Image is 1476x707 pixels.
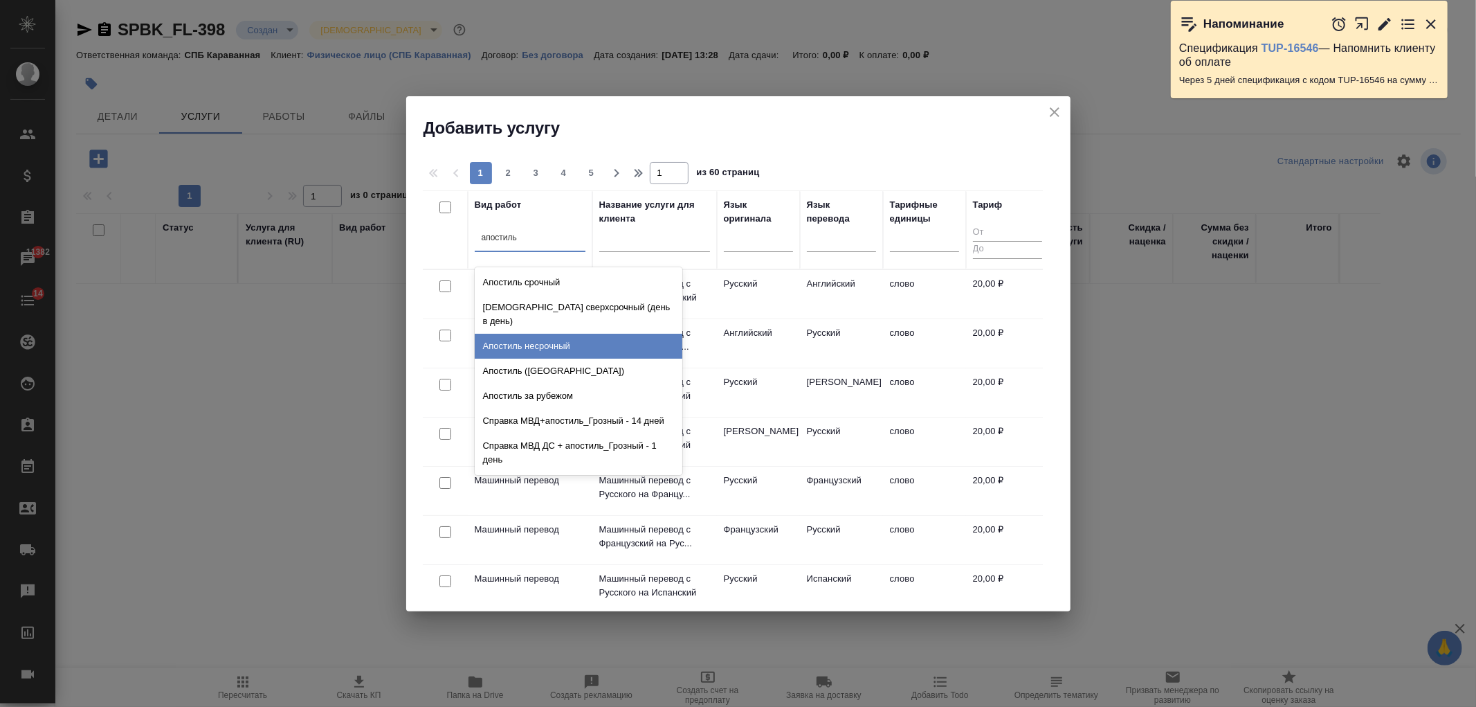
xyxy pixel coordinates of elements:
td: 20,00 ₽ [966,565,1049,614]
td: Русский [800,319,883,368]
button: Перейти в todo [1400,16,1416,33]
span: 5 [581,166,603,180]
button: close [1044,102,1065,123]
td: слово [883,467,966,515]
div: Язык перевода [807,198,876,226]
div: Апостиль срочный [475,270,682,295]
td: 20,00 ₽ [966,368,1049,417]
td: [PERSON_NAME] [717,418,800,466]
td: 20,00 ₽ [966,467,1049,515]
span: 4 [553,166,575,180]
p: Машинный перевод [475,572,585,586]
td: слово [883,516,966,564]
p: Машинный перевод [475,474,585,487]
p: Напоминание [1203,17,1284,31]
div: Тарифные единицы [890,198,959,226]
span: 3 [525,166,547,180]
span: из 60 страниц [697,164,760,184]
td: Английский [800,270,883,319]
button: 3 [525,162,547,184]
div: Апостиль несрочный [475,334,682,359]
td: Русский [717,467,800,515]
button: 5 [581,162,603,184]
td: Русский [717,565,800,614]
td: Английский [717,319,800,368]
div: Тариф [973,198,1003,212]
div: [DEMOGRAPHIC_DATA] сверхсрочный (день в день) [475,295,682,334]
button: 4 [553,162,575,184]
td: слово [883,565,966,614]
button: 2 [498,162,520,184]
div: Название услуги для клиента [599,198,710,226]
h2: Добавить услугу [423,117,1070,139]
td: слово [883,418,966,466]
td: [PERSON_NAME] [800,368,883,417]
p: Машинный перевод с Русского на Францу... [599,474,710,501]
td: слово [883,270,966,319]
div: Вид работ [475,198,522,212]
div: Язык оригинала [724,198,793,226]
td: 20,00 ₽ [966,516,1049,564]
td: Русский [717,270,800,319]
td: Русский [800,516,883,564]
button: Закрыть [1423,16,1439,33]
div: Справка МВД+апостиль_Грозный - 7 дней [475,472,682,497]
button: Открыть в новой вкладке [1354,9,1370,39]
p: Машинный перевод [475,523,585,537]
p: Машинный перевод с Французский на Рус... [599,523,710,551]
input: От [973,224,1042,242]
td: Испанский [800,565,883,614]
td: Русский [800,418,883,466]
p: Машинный перевод с Русского на Испанский [599,572,710,600]
td: слово [883,368,966,417]
input: До [973,241,1042,258]
span: 2 [498,166,520,180]
td: Французский [717,516,800,564]
a: TUP-16546 [1261,42,1319,54]
div: Апостиль ([GEOGRAPHIC_DATA]) [475,359,682,384]
div: Апостиль за рубежом [475,384,682,409]
div: Справка МВД ДС + апостиль_Грозный - 1 день [475,433,682,472]
td: Французский [800,467,883,515]
p: Спецификация — Напомнить клиенту об оплате [1179,42,1439,69]
td: 20,00 ₽ [966,319,1049,368]
td: Русский [717,368,800,417]
td: 20,00 ₽ [966,270,1049,319]
p: Через 5 дней спецификация с кодом TUP-16546 на сумму 100926.66 RUB будет просрочена [1179,73,1439,87]
div: Справка МВД+апостиль_Грозный - 14 дней [475,409,682,433]
td: 20,00 ₽ [966,418,1049,466]
td: слово [883,319,966,368]
button: Отложить [1331,16,1347,33]
button: Редактировать [1376,16,1393,33]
